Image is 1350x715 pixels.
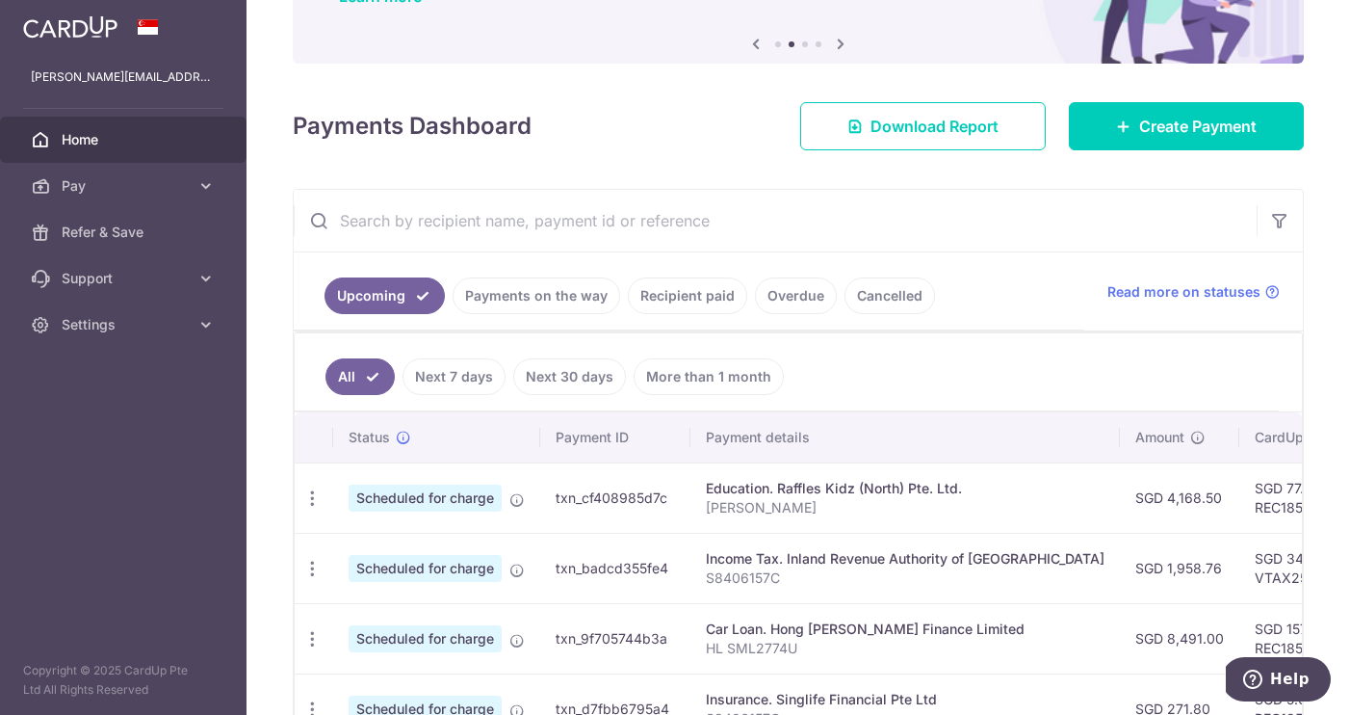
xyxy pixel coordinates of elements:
span: Support [62,269,189,288]
p: [PERSON_NAME][EMAIL_ADDRESS][PERSON_NAME][DOMAIN_NAME] [31,67,216,87]
td: txn_badcd355fe4 [540,533,690,603]
td: SGD 8,491.00 [1120,603,1239,674]
td: SGD 4,168.50 [1120,463,1239,533]
p: S8406157C [706,569,1104,588]
img: CardUp [23,15,117,39]
p: [PERSON_NAME] [706,498,1104,517]
a: Overdue [755,278,837,314]
a: Upcoming [325,278,445,314]
td: txn_cf408985d7c [540,463,690,533]
span: Download Report [870,115,999,138]
a: Read more on statuses [1107,282,1280,302]
a: Next 7 days [402,358,506,395]
th: Payment details [690,412,1120,463]
span: Status [349,428,390,447]
a: Create Payment [1069,102,1304,150]
span: Scheduled for charge [349,485,502,512]
p: HL SML2774U [706,639,1104,658]
span: Read more on statuses [1107,282,1260,302]
a: Download Report [800,102,1046,150]
td: txn_9f705744b3a [540,603,690,674]
a: Payments on the way [453,278,620,314]
span: Amount [1135,428,1184,447]
iframe: Opens a widget where you can find more information [1226,657,1331,705]
span: Settings [62,315,189,334]
a: More than 1 month [634,358,784,395]
span: Pay [62,176,189,196]
span: CardUp fee [1255,428,1328,447]
span: Scheduled for charge [349,555,502,582]
td: SGD 1,958.76 [1120,533,1239,603]
span: Scheduled for charge [349,625,502,652]
a: Cancelled [844,278,935,314]
span: Home [62,130,189,149]
a: All [325,358,395,395]
div: Education. Raffles Kidz (North) Pte. Ltd. [706,479,1104,498]
th: Payment ID [540,412,690,463]
div: Income Tax. Inland Revenue Authority of [GEOGRAPHIC_DATA] [706,549,1104,569]
div: Car Loan. Hong [PERSON_NAME] Finance Limited [706,620,1104,639]
a: Next 30 days [513,358,626,395]
h4: Payments Dashboard [293,109,532,144]
span: Refer & Save [62,223,189,242]
div: Insurance. Singlife Financial Pte Ltd [706,690,1104,709]
span: Create Payment [1139,115,1257,138]
a: Recipient paid [628,278,747,314]
input: Search by recipient name, payment id or reference [294,190,1257,252]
